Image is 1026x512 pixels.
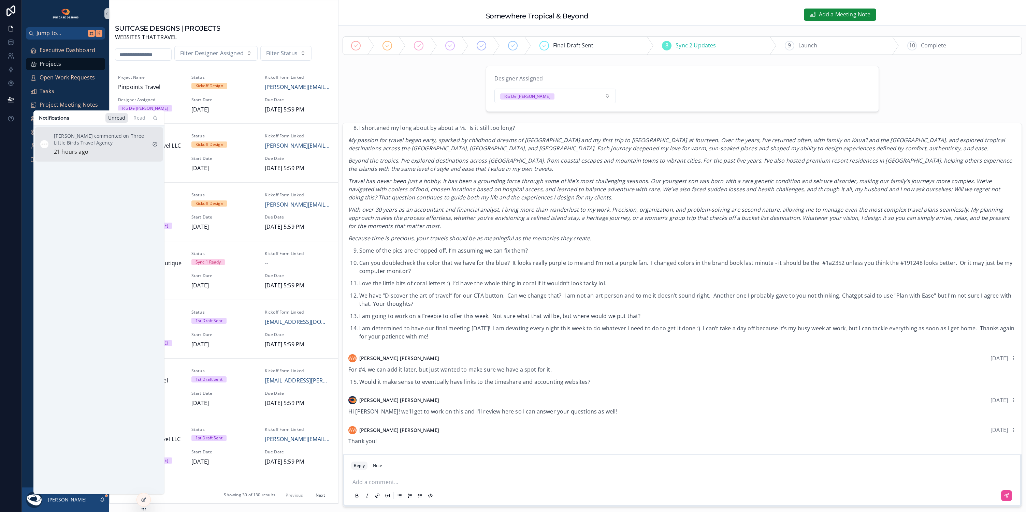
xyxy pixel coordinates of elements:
p: I am going to work on a Freebie to offer this week. Not sure what that will be, but where would w... [359,312,1016,320]
span: [DATE] [191,457,257,466]
span: Launch [798,41,818,50]
a: [PERSON_NAME][EMAIL_ADDRESS][DOMAIN_NAME] [265,141,330,150]
a: Project NamePinpoints TravelStatusKickoff DesignKickoff Form Linked[PERSON_NAME][EMAIL_ADDRESS][D... [110,65,338,123]
span: Kickoff Form Linked [265,251,330,256]
span: 8 [665,41,668,50]
span: Due Date [265,214,330,220]
p: 21 hours ago [54,148,88,156]
span: Due Date [265,332,330,337]
span: [DATE] 5:59 PM [265,457,330,466]
a: [PERSON_NAME][EMAIL_ADDRESS][DOMAIN_NAME] [265,435,330,444]
span: [DATE] 5:59 PM [265,223,330,231]
span: Due Date [265,273,330,278]
p: For #4, we can add it later, but just wanted to make sure we have a spot for it. [348,365,1016,374]
span: Showing 30 of 130 results [224,493,275,498]
div: Sync 1 Ready [196,259,221,265]
div: Kickoff Design [196,200,223,207]
p: [PERSON_NAME] commented on Three Little Birds Travel Agency [54,133,147,146]
a: Project NameTopos TravelsStatus1st Draft SentKickoff Form Linked[EMAIL_ADDRESS][DOMAIN_NAME]Desig... [110,300,338,358]
a: Project Meeting Notes [26,99,105,111]
span: [DATE] 5:59 PM [265,399,330,408]
a: [EMAIL_ADDRESS][PERSON_NAME][DOMAIN_NAME] [265,376,330,385]
a: Tasks [26,85,105,97]
button: Note [370,462,385,470]
p: We have “Discover the art of travel” for our CTA button. Can we change that? I am not an art pers... [359,291,1016,308]
img: Notification icon [40,140,48,148]
a: Project NameWander Travel BoutiqueStatusSync 1 ReadyKickoff Form Linked--Designer Assigned[PERSON... [110,241,338,300]
div: , Hi [PERSON_NAME], [348,13,1016,341]
span: Status [191,192,257,198]
p: [PERSON_NAME] [48,496,87,503]
h1: Somewhere Tropical & Beyond [486,11,589,21]
button: Jump to...K [26,27,105,40]
span: Status [191,133,257,139]
span: Sync 2 Updates [676,41,716,50]
div: Read [131,113,148,123]
span: Kickoff Form Linked [265,192,330,198]
span: Designer Assigned [494,75,543,82]
a: Update User [26,112,105,125]
span: Thank you! [348,437,377,445]
span: Due Date [265,449,330,455]
h1: Notifications [39,115,69,121]
p: I am determined to have our final meeting [DATE]! I am devoting every night this week to do whate... [359,324,1016,341]
li: Would it make sense to eventually have links to the timeshare and accounting websites? [359,378,1016,387]
div: Kickoff Design [196,83,223,89]
span: Status [191,368,257,374]
h1: SUITCASE DESIGNS | PROJECTS [115,24,220,33]
span: Jump to... [37,29,85,38]
a: References [26,153,105,166]
div: 1st Draft Sent [196,318,222,324]
span: Kickoff Form Linked [265,427,330,432]
em: Beyond the tropics, I’ve explored destinations across [GEOGRAPHIC_DATA], from coastal escapes and... [348,157,1012,172]
a: [PERSON_NAME][EMAIL_ADDRESS][DOMAIN_NAME] [265,200,330,209]
a: [EMAIL_ADDRESS][DOMAIN_NAME] [265,318,330,327]
div: 1st Draft Sent [196,435,222,441]
button: Next [311,490,330,500]
span: Projects [40,60,61,69]
span: [PERSON_NAME] [PERSON_NAME] [359,355,439,362]
span: Final Draft Sent [553,41,594,50]
span: Project Name [118,75,183,80]
em: With over 30 years as an accountant and financial analyst, I bring more than wanderlust to my wor... [348,206,1010,230]
em: My passion for travel began early, sparked by childhood dreams of [GEOGRAPHIC_DATA] and my first ... [348,136,1005,152]
span: Status [191,486,257,491]
span: Status [191,427,257,432]
span: WEBSITES THAT TRAVEL [115,33,220,42]
span: Kickoff Form Linked [265,368,330,374]
p: Can you doublecheck the color that we have for the blue? It looks really purple to me and I’m not... [359,259,1016,275]
span: Status [191,310,257,315]
button: Select Button [260,46,312,61]
span: [DATE] [991,396,1008,404]
div: Note [373,463,382,468]
span: Kickoff Form Linked [265,486,330,491]
span: [DATE] [191,223,257,231]
span: WW [349,356,356,361]
span: Status [191,75,257,80]
p: Love the little bits of coral letters :) I’d have the whole thing in coral if it wouldn’t look ta... [359,279,1016,287]
span: Tasks [40,87,54,96]
span: Status [191,251,257,256]
span: [PERSON_NAME][EMAIL_ADDRESS][DOMAIN_NAME] [265,83,330,92]
button: Select Button [494,89,616,104]
a: My Profile [26,140,105,152]
img: App logo [52,8,80,19]
span: [DATE] [191,281,257,290]
span: [DATE] 5:59 PM [265,281,330,290]
a: Project NameThrive Global Travel LLCStatusKickoff DesignKickoff Form Linked[PERSON_NAME][EMAIL_AD... [110,123,338,182]
span: Start Date [191,214,257,220]
a: Project NameWanderWolf TravelStatus1st Draft SentKickoff Form Linked[EMAIL_ADDRESS][PERSON_NAME][... [110,358,338,417]
span: Due Date [265,156,330,161]
div: 1st Draft Sent [196,376,222,382]
button: Reply [351,462,367,470]
span: Start Date [191,273,257,278]
span: Complete [921,41,946,50]
a: Executive Dashboard [26,44,105,57]
span: [PERSON_NAME] [PERSON_NAME] [359,397,439,404]
span: 10 [909,41,915,50]
button: Select Button [174,46,258,61]
div: Rio De [PERSON_NAME] [504,93,550,100]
